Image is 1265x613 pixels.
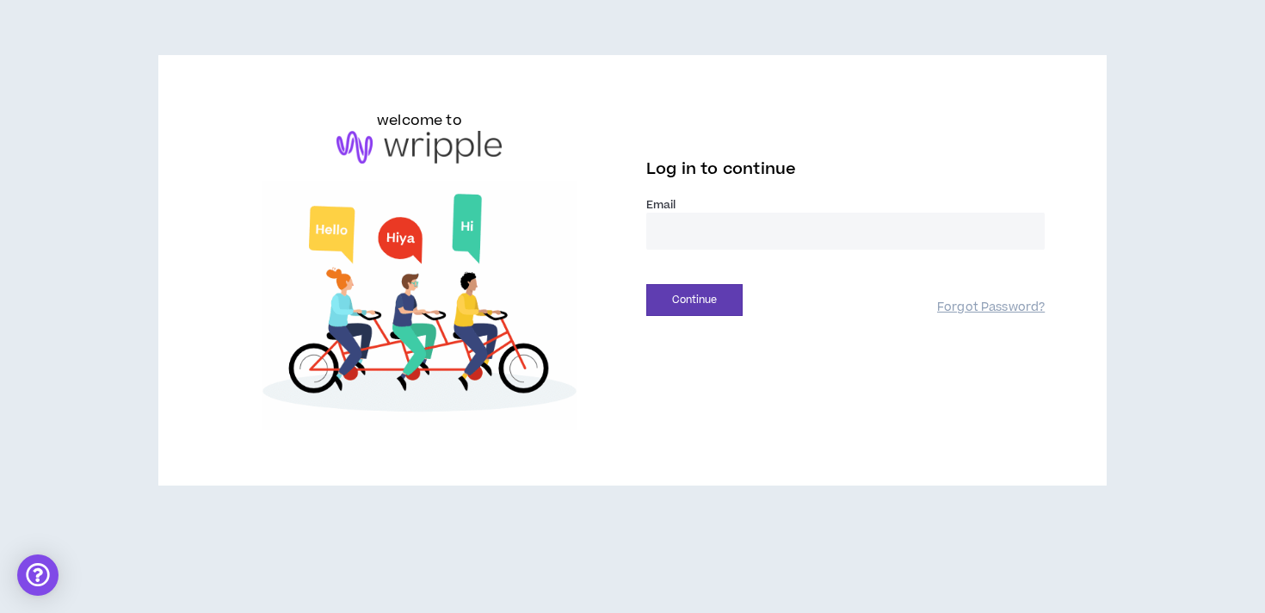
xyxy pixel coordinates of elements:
[646,197,1045,213] label: Email
[646,158,796,180] span: Log in to continue
[220,181,619,431] img: Welcome to Wripple
[646,284,743,316] button: Continue
[937,300,1045,316] a: Forgot Password?
[336,131,502,164] img: logo-brand.png
[377,110,462,131] h6: welcome to
[17,554,59,596] div: Open Intercom Messenger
